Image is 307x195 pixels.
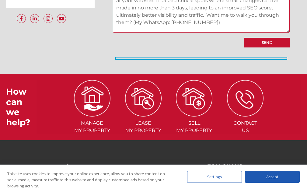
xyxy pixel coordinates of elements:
[118,95,168,133] a: Leasemy Property
[187,171,242,183] div: Settings
[7,171,175,189] div: This site uses cookies to improve your online experience, allow you to share content on social me...
[74,80,110,117] img: ICONS
[67,120,117,134] span: Manage my Property
[6,87,37,127] h3: How can we help?
[245,171,300,183] div: Accept
[207,163,296,170] h3: FOLLOW US
[220,95,270,133] a: ContactUs
[118,120,168,134] span: Lease my Property
[125,80,162,117] img: ICONS
[169,95,219,133] a: Sellmy Property
[67,95,117,133] a: Managemy Property
[227,80,263,117] img: ICONS
[176,80,212,117] img: ICONS
[244,38,290,47] input: Send
[169,120,219,134] span: Sell my Property
[109,163,198,179] p: [STREET_ADDRESS] [GEOGRAPHIC_DATA] 2223
[220,120,270,134] span: Contact Us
